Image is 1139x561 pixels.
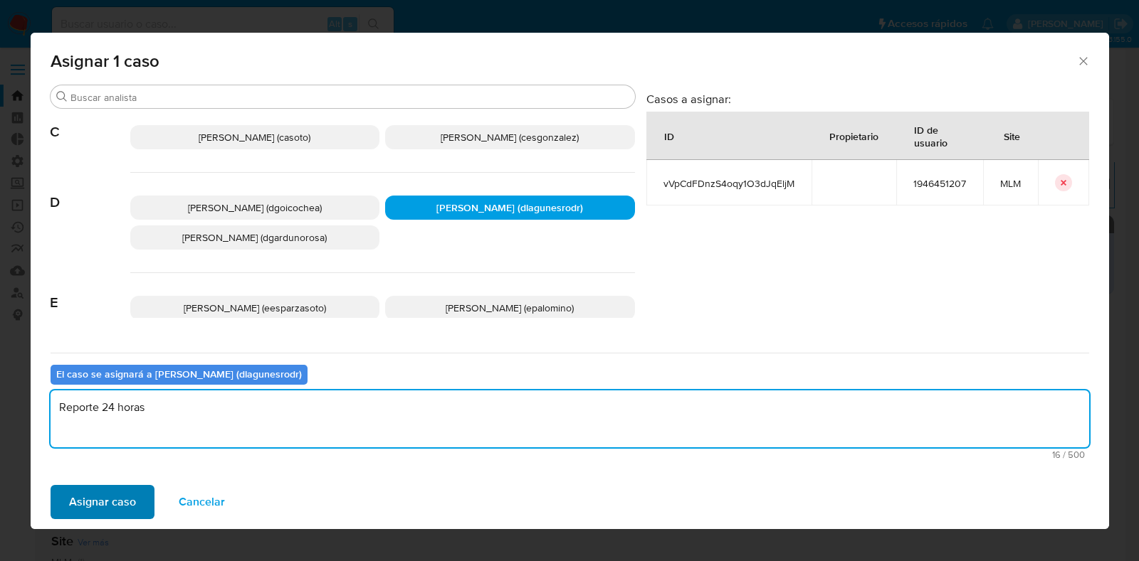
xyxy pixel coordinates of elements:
[56,367,302,381] b: El caso se asignará a [PERSON_NAME] (dlagunesrodr)
[130,296,380,320] div: [PERSON_NAME] (eesparzasoto)
[51,102,130,141] span: C
[385,296,635,320] div: [PERSON_NAME] (epalomino)
[51,53,1077,70] span: Asignar 1 caso
[913,177,966,190] span: 1946451207
[179,486,225,518] span: Cancelar
[51,485,154,519] button: Asignar caso
[182,230,327,245] span: [PERSON_NAME] (dgardunorosa)
[897,112,982,159] div: ID de usuario
[51,390,1089,447] textarea: Reporte 24 horas
[647,119,691,153] div: ID
[51,173,130,211] span: D
[1055,174,1072,191] button: icon-button
[51,273,130,311] span: E
[70,91,629,104] input: Buscar analista
[69,486,136,518] span: Asignar caso
[812,119,896,153] div: Propietario
[160,485,243,519] button: Cancelar
[385,196,635,220] div: [PERSON_NAME] (dlagunesrodr)
[130,225,380,250] div: [PERSON_NAME] (dgardunorosa)
[987,119,1037,153] div: Site
[55,450,1085,459] span: Máximo 500 caracteres
[385,125,635,149] div: [PERSON_NAME] (cesgonzalez)
[441,130,579,144] span: [PERSON_NAME] (cesgonzalez)
[446,301,574,315] span: [PERSON_NAME] (epalomino)
[199,130,310,144] span: [PERSON_NAME] (casoto)
[663,177,794,190] span: vVpCdFDnzS4oqy1O3dJqEljM
[1000,177,1021,190] span: MLM
[31,33,1109,529] div: assign-modal
[56,91,68,102] button: Buscar
[184,301,326,315] span: [PERSON_NAME] (eesparzasoto)
[130,125,380,149] div: [PERSON_NAME] (casoto)
[130,196,380,220] div: [PERSON_NAME] (dgoicochea)
[188,201,322,215] span: [PERSON_NAME] (dgoicochea)
[646,92,1089,106] h3: Casos a asignar:
[1076,54,1089,67] button: Cerrar ventana
[436,201,583,215] span: [PERSON_NAME] (dlagunesrodr)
